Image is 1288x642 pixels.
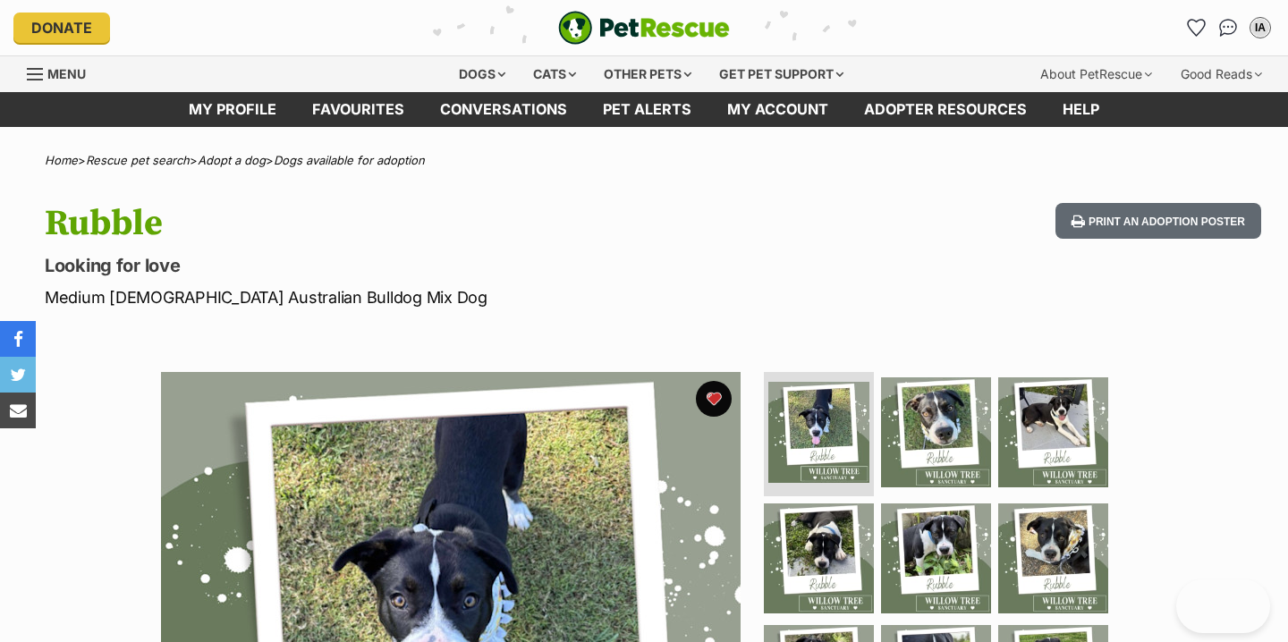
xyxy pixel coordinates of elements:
img: Photo of Rubble [998,377,1108,487]
a: Favourites [1182,13,1210,42]
img: Photo of Rubble [881,377,991,487]
a: Pet alerts [585,92,709,127]
button: Print an adoption poster [1055,203,1261,240]
a: Donate [13,13,110,43]
a: Home [45,153,78,167]
a: My account [709,92,846,127]
button: favourite [696,381,732,417]
a: conversations [422,92,585,127]
img: logo-e224e6f780fb5917bec1dbf3a21bbac754714ae5b6737aabdf751b685950b380.svg [558,11,730,45]
div: IA [1251,19,1269,37]
p: Looking for love [45,253,785,278]
p: Medium [DEMOGRAPHIC_DATA] Australian Bulldog Mix Dog [45,285,785,309]
div: Get pet support [707,56,856,92]
a: Dogs available for adoption [274,153,425,167]
img: chat-41dd97257d64d25036548639549fe6c8038ab92f7586957e7f3b1b290dea8141.svg [1219,19,1238,37]
ul: Account quick links [1182,13,1275,42]
a: Rescue pet search [86,153,190,167]
a: My profile [171,92,294,127]
div: Cats [521,56,589,92]
a: Menu [27,56,98,89]
a: Adopter resources [846,92,1045,127]
a: Conversations [1214,13,1242,42]
div: Other pets [591,56,704,92]
a: Favourites [294,92,422,127]
div: About PetRescue [1028,56,1165,92]
h1: Rubble [45,203,785,244]
button: My account [1246,13,1275,42]
iframe: Help Scout Beacon - Open [1176,579,1270,633]
span: Menu [47,66,86,81]
a: Help [1045,92,1117,127]
div: Good Reads [1168,56,1275,92]
div: Dogs [446,56,518,92]
a: PetRescue [558,11,730,45]
img: Photo of Rubble [881,503,991,613]
a: Adopt a dog [198,153,266,167]
img: Photo of Rubble [768,382,869,483]
img: Photo of Rubble [998,503,1108,613]
img: Photo of Rubble [764,503,874,613]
